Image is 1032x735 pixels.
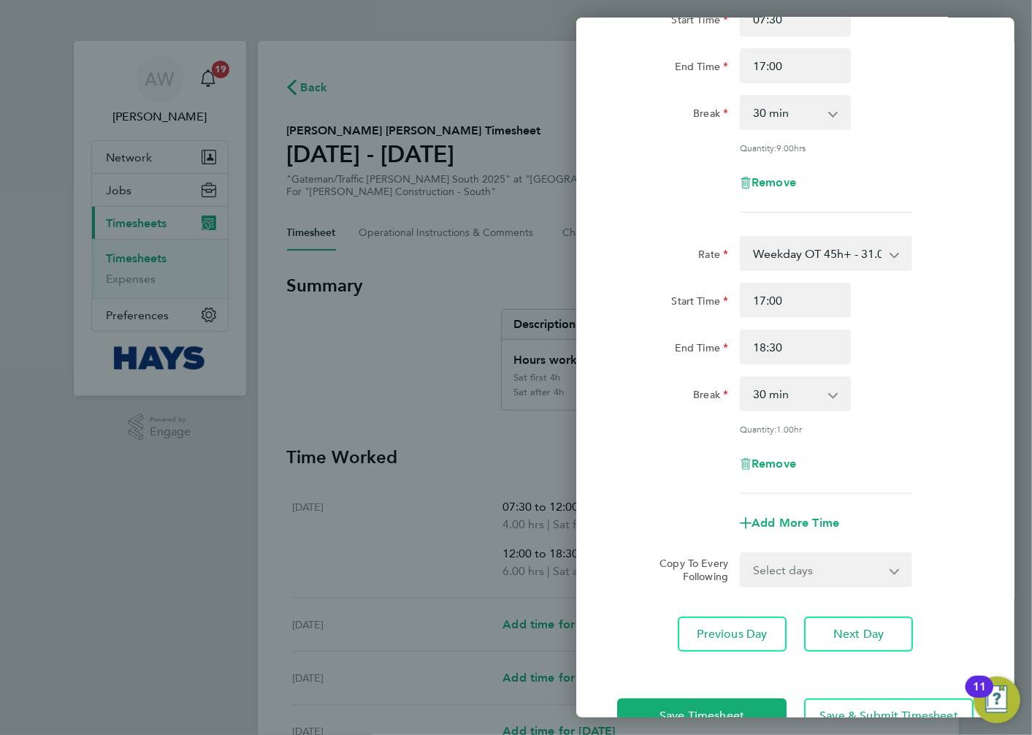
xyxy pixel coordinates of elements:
div: 11 [973,687,986,706]
label: Break [693,388,728,405]
span: Previous Day [697,627,768,641]
span: Remove [752,457,796,471]
button: Remove [740,177,796,188]
label: Break [693,107,728,124]
label: Copy To Every Following [648,557,728,583]
button: Save & Submit Timesheet [804,698,974,734]
button: Open Resource Center, 11 new notifications [974,677,1020,723]
span: 9.00 [776,142,794,153]
span: Save & Submit Timesheet [819,709,958,723]
button: Previous Day [678,617,787,652]
span: 1.00 [776,423,794,435]
label: Start Time [671,13,728,31]
label: End Time [675,341,728,359]
button: Add More Time [740,517,839,529]
label: End Time [675,60,728,77]
span: Save Timesheet [660,709,744,723]
div: Quantity: hrs [740,142,912,153]
button: Save Timesheet [617,698,787,734]
label: Start Time [671,294,728,312]
input: E.g. 18:00 [740,330,851,365]
input: E.g. 08:00 [740,283,851,318]
span: Next Day [833,627,884,641]
span: Add More Time [752,516,839,530]
div: Quantity: hr [740,423,912,435]
input: E.g. 18:00 [740,48,851,83]
span: Remove [752,175,796,189]
button: Next Day [804,617,913,652]
label: Rate [698,248,728,265]
input: E.g. 08:00 [740,1,851,37]
button: Remove [740,458,796,470]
